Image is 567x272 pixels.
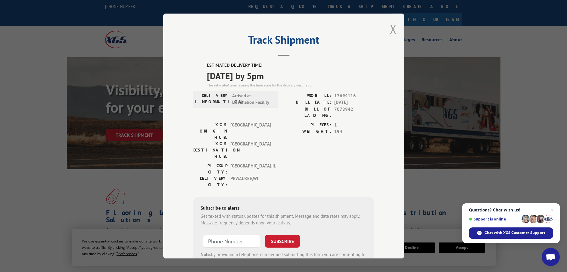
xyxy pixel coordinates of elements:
label: PICKUP CITY: [193,163,227,175]
div: Get texted with status updates for this shipment. Message and data rates may apply. Message frequ... [201,213,367,227]
span: 1 [334,122,374,129]
label: XGS ORIGIN HUB: [193,122,227,141]
label: DELIVERY INFORMATION: [195,92,229,106]
label: XGS DESTINATION HUB: [193,141,227,160]
span: [DATE] [334,99,374,106]
label: PIECES: [284,122,331,129]
div: by providing a telephone number and submitting this form you are consenting to be contacted by SM... [201,251,367,272]
div: The estimated time is using the time zone for the delivery destination. [207,83,374,88]
span: Chat with XGS Customer Support [484,230,545,236]
input: Phone Number [203,235,260,248]
h2: Track Shipment [193,36,374,47]
label: WEIGHT: [284,128,331,135]
label: ESTIMATED DELIVERY TIME: [207,62,374,69]
label: BILL DATE: [284,99,331,106]
label: DELIVERY CITY: [193,175,227,188]
span: [GEOGRAPHIC_DATA] [230,141,271,160]
span: 194 [334,128,374,135]
span: Support is online [469,217,519,221]
span: Arrived at Destination Facility [232,92,273,106]
div: Open chat [542,248,560,266]
span: PEWAUKEE , WI [230,175,271,188]
div: Subscribe to alerts [201,204,367,213]
span: Questions? Chat with us! [469,208,553,212]
button: SUBSCRIBE [265,235,300,248]
span: [GEOGRAPHIC_DATA] , IL [230,163,271,175]
span: [DATE] by 5pm [207,69,374,83]
label: PROBILL: [284,92,331,99]
label: BILL OF LADING: [284,106,331,119]
div: Chat with XGS Customer Support [469,227,553,239]
span: [GEOGRAPHIC_DATA] [230,122,271,141]
span: 7078942 [334,106,374,119]
strong: Note: [201,252,211,257]
button: Close modal [390,21,397,37]
span: Close chat [548,206,555,214]
span: 17694116 [334,92,374,99]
